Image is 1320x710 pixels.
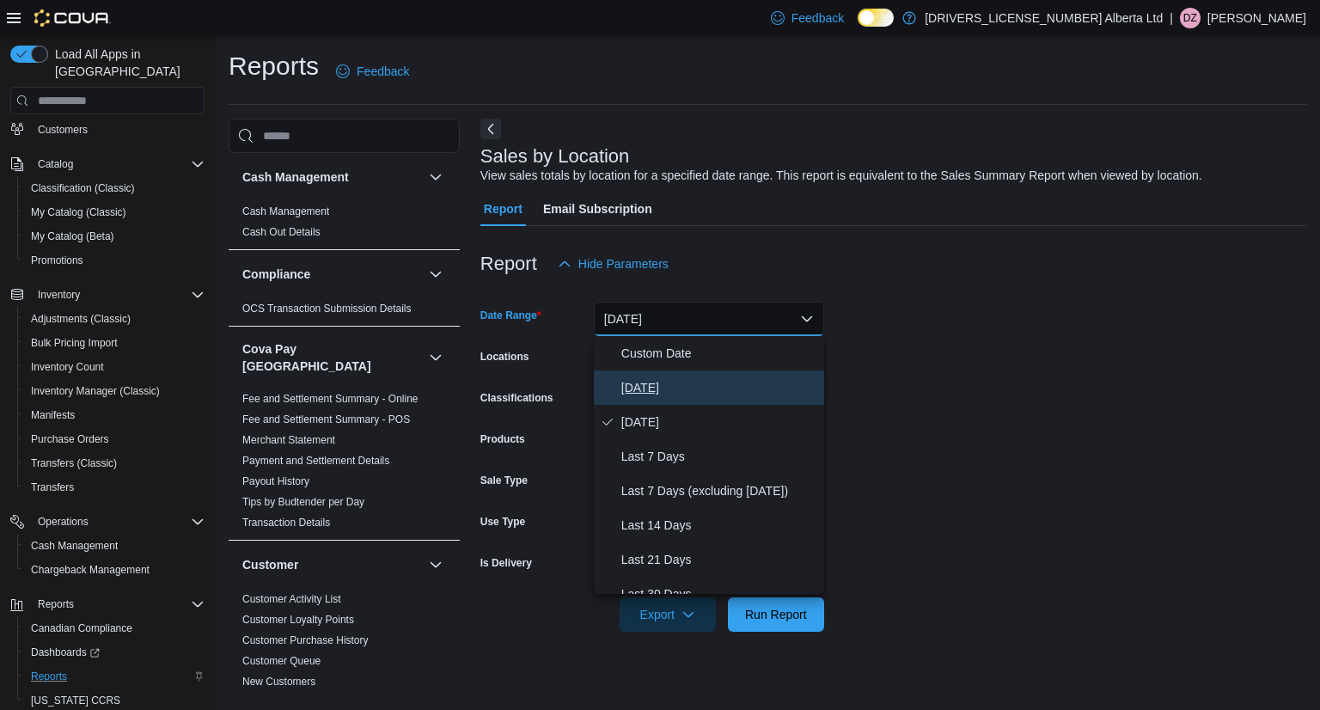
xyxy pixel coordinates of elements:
h3: Sales by Location [480,146,630,167]
span: Fee and Settlement Summary - POS [242,413,410,426]
span: Cash Out Details [242,225,321,239]
a: Cash Out Details [242,226,321,238]
a: Inventory Count [24,357,111,377]
span: Reports [38,597,74,611]
button: Reports [31,594,81,615]
button: Catalog [31,154,80,174]
span: My Catalog (Beta) [24,226,205,247]
h3: Customer [242,556,298,573]
span: Manifests [31,408,75,422]
a: Purchase Orders [24,429,116,450]
img: Cova [34,9,111,27]
span: Purchase Orders [24,429,205,450]
button: Inventory Count [17,355,211,379]
span: Load All Apps in [GEOGRAPHIC_DATA] [48,46,205,80]
button: Operations [3,510,211,534]
a: Feedback [329,54,416,89]
button: Cova Pay [GEOGRAPHIC_DATA] [242,340,422,375]
input: Dark Mode [858,9,894,27]
span: Customers [38,123,88,137]
button: Purchase Orders [17,427,211,451]
a: Payment and Settlement Details [242,455,389,467]
div: Compliance [229,298,460,326]
span: Dark Mode [858,27,859,28]
label: Use Type [480,515,525,529]
span: Last 14 Days [621,515,817,536]
span: Reports [31,594,205,615]
a: Customer Purchase History [242,634,369,646]
span: Email Subscription [543,192,652,226]
a: Payout History [242,475,309,487]
span: Manifests [24,405,205,425]
span: Inventory Manager (Classic) [31,384,160,398]
a: My Catalog (Classic) [24,202,133,223]
a: Classification (Classic) [24,178,142,199]
a: OCS Transaction Submission Details [242,303,412,315]
span: Customer Loyalty Points [242,613,354,627]
span: Customer Activity List [242,592,341,606]
button: Operations [31,511,95,532]
span: Last 30 Days [621,584,817,604]
p: [DRIVERS_LICENSE_NUMBER] Alberta Ltd [925,8,1163,28]
a: Transfers (Classic) [24,453,124,474]
label: Products [480,432,525,446]
label: Sale Type [480,474,528,487]
button: Reports [3,592,211,616]
span: Payout History [242,474,309,488]
span: OCS Transaction Submission Details [242,302,412,315]
a: Bulk Pricing Import [24,333,125,353]
button: Inventory [31,285,87,305]
span: My Catalog (Classic) [24,202,205,223]
span: Adjustments (Classic) [31,312,131,326]
div: Cova Pay [GEOGRAPHIC_DATA] [229,389,460,540]
button: Transfers [17,475,211,499]
button: Cova Pay [GEOGRAPHIC_DATA] [425,347,446,368]
span: Hide Parameters [578,255,669,272]
span: Inventory Manager (Classic) [24,381,205,401]
span: DZ [1183,8,1197,28]
span: Customer Purchase History [242,633,369,647]
button: Cash Management [425,167,446,187]
span: Classification (Classic) [31,181,135,195]
a: Promotions [24,250,90,271]
h3: Report [480,254,537,274]
h1: Reports [229,49,319,83]
div: View sales totals by location for a specified date range. This report is equivalent to the Sales ... [480,167,1202,185]
button: Canadian Compliance [17,616,211,640]
a: Dashboards [17,640,211,664]
span: Bulk Pricing Import [31,336,118,350]
button: Export [620,597,716,632]
a: New Customers [242,676,315,688]
span: Transfers [31,480,74,494]
span: Inventory [31,285,205,305]
div: Customer [229,589,460,699]
span: Customers [31,119,205,140]
span: Reports [31,670,67,683]
span: Promotions [24,250,205,271]
a: Adjustments (Classic) [24,309,137,329]
a: Transaction Details [242,517,330,529]
a: Chargeback Management [24,560,156,580]
a: Manifests [24,405,82,425]
span: Canadian Compliance [24,618,205,639]
button: Inventory [3,283,211,307]
span: Canadian Compliance [31,621,132,635]
span: Last 7 Days [621,446,817,467]
a: Fee and Settlement Summary - Online [242,393,419,405]
a: Cash Management [242,205,329,217]
span: Transfers (Classic) [24,453,205,474]
a: Customer Queue [242,655,321,667]
span: Fee and Settlement Summary - Online [242,392,419,406]
button: Compliance [425,264,446,285]
span: Feedback [357,63,409,80]
a: Customer Loyalty Points [242,614,354,626]
span: Purchase Orders [31,432,109,446]
span: Promotions [31,254,83,267]
a: Transfers [24,477,81,498]
button: Compliance [242,266,422,283]
span: Customer Queue [242,654,321,668]
button: Manifests [17,403,211,427]
button: Hide Parameters [551,247,675,281]
a: Dashboards [24,642,107,663]
span: Dashboards [31,646,100,659]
